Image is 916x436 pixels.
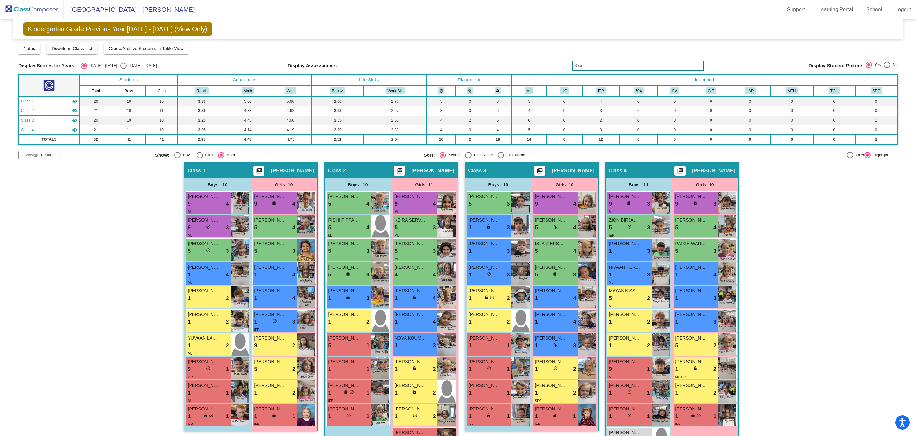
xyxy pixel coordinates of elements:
[786,87,798,94] button: MTH
[330,87,345,94] button: Behav.
[853,152,864,158] div: Filter
[770,125,813,135] td: 0
[511,86,547,96] th: Multilingual English Learner
[424,152,688,158] mat-radio-group: Select an option
[813,135,855,144] td: 0
[18,43,40,54] button: Notes
[484,96,511,106] td: 3
[620,96,658,106] td: 0
[647,200,650,208] span: 3
[226,116,270,125] td: 4.45
[647,223,650,232] span: 3
[456,96,484,106] td: 0
[395,234,399,237] span: ML
[560,87,569,94] button: HC
[658,125,692,135] td: 0
[872,62,881,68] div: Yes
[472,152,493,158] div: First Name
[188,210,192,214] span: ML
[427,74,512,86] th: Placement
[855,116,897,125] td: 1
[253,166,264,176] button: Print Students Details
[692,135,730,144] td: 0
[254,223,257,232] span: 5
[427,116,456,125] td: 4
[469,240,501,247] span: [PERSON_NAME]
[427,96,456,106] td: 5
[582,96,620,106] td: 4
[19,96,79,106] td: Bethany Obieglo - No Class Name
[242,87,254,94] button: Math
[270,106,312,116] td: 4.62
[181,152,192,158] div: Boys
[713,200,716,208] span: 3
[730,106,770,116] td: 0
[325,178,391,191] div: Boys : 10
[272,201,276,205] span: lock
[188,217,220,223] span: [PERSON_NAME]
[486,224,491,229] span: lock
[507,200,510,208] span: 3
[692,96,730,106] td: 0
[396,168,403,177] mat-icon: picture_as_pdf
[79,135,112,144] td: 82
[469,247,472,255] span: 1
[391,178,458,191] div: Girls: 11
[178,116,226,125] td: 2.20
[634,87,644,94] button: 504
[609,240,641,247] span: [PERSON_NAME]
[507,223,510,232] span: 3
[658,96,692,106] td: 0
[427,86,456,96] th: Keep away students
[254,240,286,247] span: [PERSON_NAME]
[33,153,38,158] mat-icon: visibility_off
[730,96,770,106] td: 0
[465,178,532,191] div: Boys : 10
[254,217,286,223] span: [PERSON_NAME]
[675,217,707,223] span: [PERSON_NAME]
[206,224,211,229] span: do_not_disturb_alt
[808,63,864,69] span: Display Student Picture:
[312,116,364,125] td: 2.55
[395,223,398,232] span: 5
[609,200,612,208] span: 9
[328,247,331,255] span: 5
[713,223,716,232] span: 4
[328,168,346,174] span: Class 2
[112,106,145,116] td: 10
[536,168,544,177] mat-icon: picture_as_pdf
[813,96,855,106] td: 0
[582,135,620,144] td: 12
[730,116,770,125] td: 0
[890,62,897,68] div: No
[573,223,576,232] span: 4
[226,247,229,255] span: 3
[582,106,620,116] td: 3
[328,223,331,232] span: 5
[658,135,692,144] td: 0
[395,247,398,255] span: 5
[547,106,582,116] td: 0
[195,87,209,94] button: Read.
[674,166,686,176] button: Print Students Details
[226,223,229,232] span: 3
[104,43,189,54] button: Grade/Archive Students in Table View
[813,116,855,125] td: 0
[328,200,331,208] span: 5
[532,178,598,191] div: Girls: 10
[312,106,364,116] td: 2.62
[270,135,312,144] td: 4.75
[829,87,840,94] button: TCH
[81,63,157,69] mat-radio-group: Select an option
[271,168,314,174] span: [PERSON_NAME]
[19,125,79,135] td: Naomi Baker - No Class Name
[364,125,426,135] td: 2.33
[730,135,770,144] td: 0
[394,166,405,176] button: Print Students Details
[692,125,730,135] td: 0
[855,135,897,144] td: 1
[582,86,620,96] th: Individualized Education Plan
[79,96,112,106] td: 20
[188,200,191,208] span: 9
[292,200,295,208] span: 4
